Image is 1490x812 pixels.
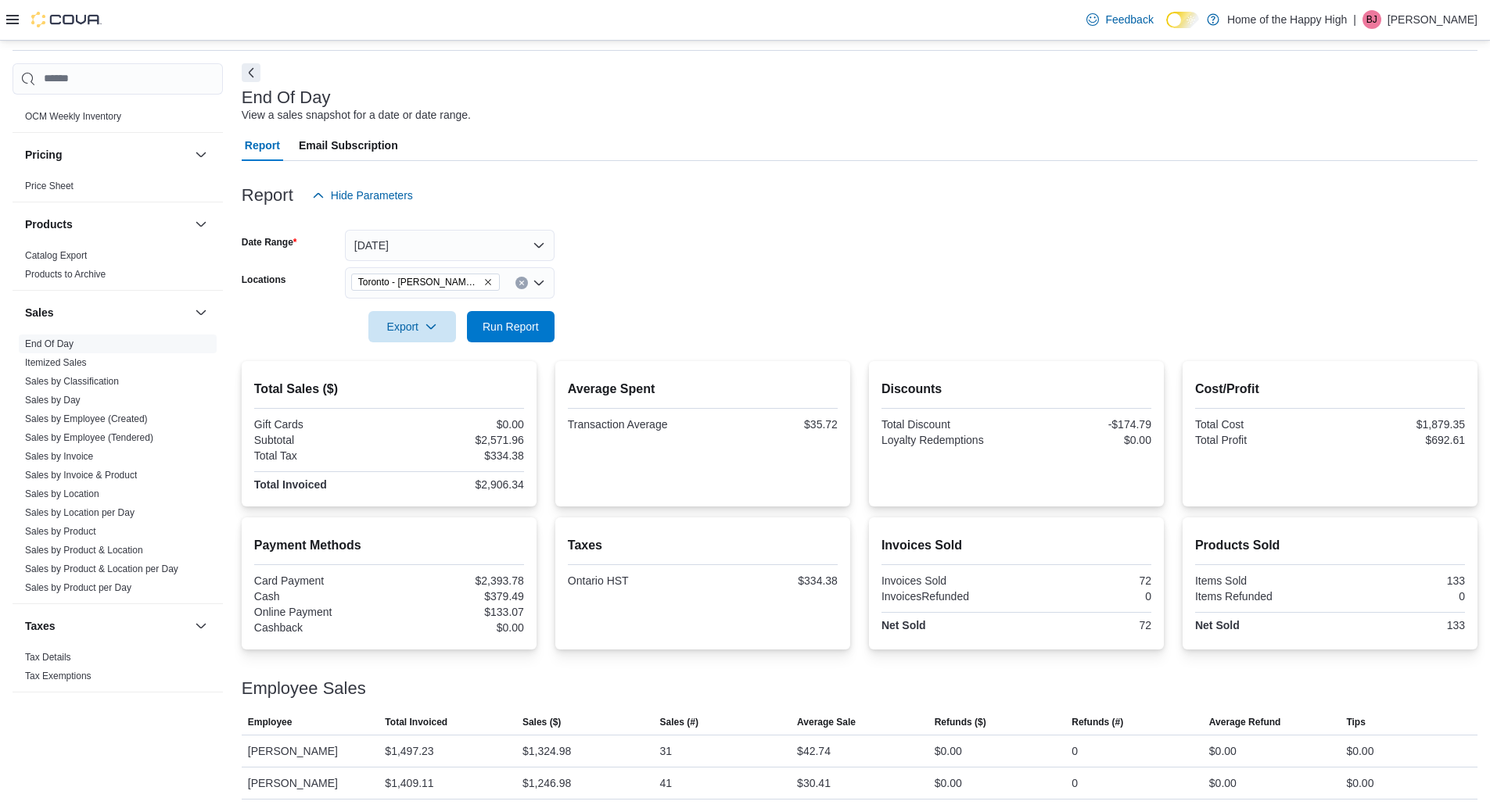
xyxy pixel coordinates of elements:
[13,107,223,132] div: OCM
[13,334,223,603] div: Sales
[25,110,121,123] span: OCM Weekly Inventory
[192,215,210,234] button: Products
[299,130,398,161] span: Email Subscription
[242,88,331,107] h3: End Of Day
[25,618,188,634] button: Taxes
[25,305,188,320] button: Sales
[25,431,153,444] span: Sales by Employee (Tendered)
[392,449,524,462] div: $334.38
[25,376,119,387] a: Sales by Classification
[192,76,210,95] button: OCM
[25,488,99,499] a: Sales by Location
[25,413,148,424] a: Sales by Employee (Created)
[25,651,71,664] span: Tax Details
[483,319,539,334] span: Run Report
[25,506,135,519] span: Sales by Location per Day
[254,380,524,399] h2: Total Sales ($)
[25,581,131,594] span: Sales by Product per Day
[192,303,210,322] button: Sales
[1333,434,1465,446] div: $692.61
[467,311,555,342] button: Run Report
[392,590,524,603] div: $379.49
[1080,4,1159,35] a: Feedback
[660,742,673,760] div: 31
[1072,742,1078,760] div: 0
[345,230,555,261] button: [DATE]
[254,606,386,618] div: Online Payment
[25,181,74,191] a: Price Sheet
[1333,418,1465,431] div: $1,879.35
[25,563,178,574] a: Sales by Product & Location per Day
[1209,742,1237,760] div: $0.00
[881,434,1014,446] div: Loyalty Redemptions
[797,742,831,760] div: $42.74
[1195,590,1327,603] div: Items Refunded
[25,670,92,682] span: Tax Exemptions
[1019,574,1151,587] div: 72
[25,250,87,261] a: Catalog Export
[1195,434,1327,446] div: Total Profit
[331,188,413,203] span: Hide Parameters
[797,774,831,792] div: $30.41
[25,526,96,537] a: Sales by Product
[254,621,386,634] div: Cashback
[242,186,293,205] h3: Report
[797,716,856,728] span: Average Sale
[1019,418,1151,431] div: -$174.79
[351,274,500,291] span: Toronto - Danforth Ave - Friendly Stranger
[25,488,99,500] span: Sales by Location
[706,418,838,431] div: $35.72
[1195,574,1327,587] div: Items Sold
[1019,434,1151,446] div: $0.00
[31,12,102,27] img: Cova
[25,357,87,368] a: Itemized Sales
[392,574,524,587] div: $2,393.78
[568,418,700,431] div: Transaction Average
[25,216,73,232] h3: Products
[25,394,81,406] span: Sales by Day
[1333,590,1465,603] div: 0
[25,356,87,369] span: Itemized Sales
[881,536,1151,555] h2: Invoices Sold
[660,774,673,792] div: 41
[1333,574,1465,587] div: 133
[25,432,153,443] a: Sales by Employee (Tendered)
[254,418,386,431] div: Gift Cards
[254,449,386,462] div: Total Tax
[533,277,545,289] button: Open list of options
[392,478,524,491] div: $2,906.34
[25,652,71,663] a: Tax Details
[568,536,838,555] h2: Taxes
[568,574,700,587] div: Ontario HST
[242,107,471,123] div: View a sales snapshot for a date or date range.
[935,716,986,728] span: Refunds ($)
[522,716,561,728] span: Sales ($)
[25,268,106,281] span: Products to Archive
[1209,774,1237,792] div: $0.00
[660,716,698,728] span: Sales (#)
[25,545,143,556] a: Sales by Product & Location
[25,338,74,349] a: End Of Day
[245,130,280,161] span: Report
[248,716,293,728] span: Employee
[1209,716,1281,728] span: Average Refund
[1019,590,1151,603] div: 0
[25,413,148,425] span: Sales by Employee (Created)
[1363,10,1381,29] div: Brock Jekill
[1019,619,1151,631] div: 72
[568,380,838,399] h2: Average Spent
[306,180,419,211] button: Hide Parameters
[25,180,74,192] span: Price Sheet
[25,111,121,122] a: OCM Weekly Inventory
[25,216,188,232] button: Products
[242,63,260,82] button: Next
[483,277,493,287] button: Remove Toronto - Danforth Ave - Friendly Stranger from selection in this group
[1346,716,1365,728] span: Tips
[254,574,386,587] div: Card Payment
[13,648,223,692] div: Taxes
[25,269,106,280] a: Products to Archive
[1105,12,1153,27] span: Feedback
[192,617,210,635] button: Taxes
[25,147,188,163] button: Pricing
[706,574,838,587] div: $334.38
